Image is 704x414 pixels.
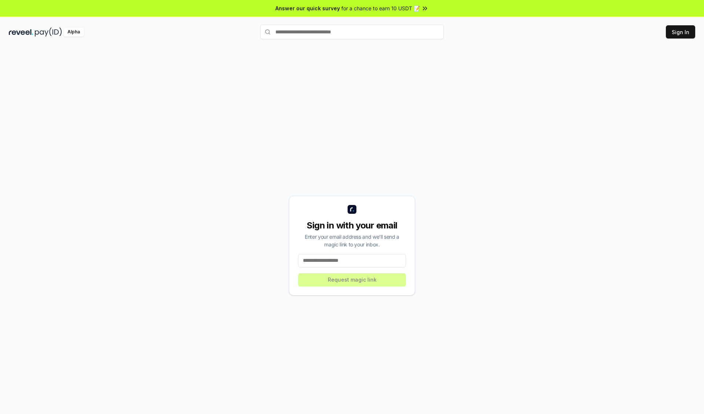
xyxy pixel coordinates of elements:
div: Sign in with your email [298,220,406,231]
div: Alpha [63,28,84,37]
span: for a chance to earn 10 USDT 📝 [341,4,420,12]
button: Sign In [666,25,695,39]
img: logo_small [348,205,356,214]
span: Answer our quick survey [275,4,340,12]
img: pay_id [35,28,62,37]
img: reveel_dark [9,28,33,37]
div: Enter your email address and we’ll send a magic link to your inbox. [298,233,406,248]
